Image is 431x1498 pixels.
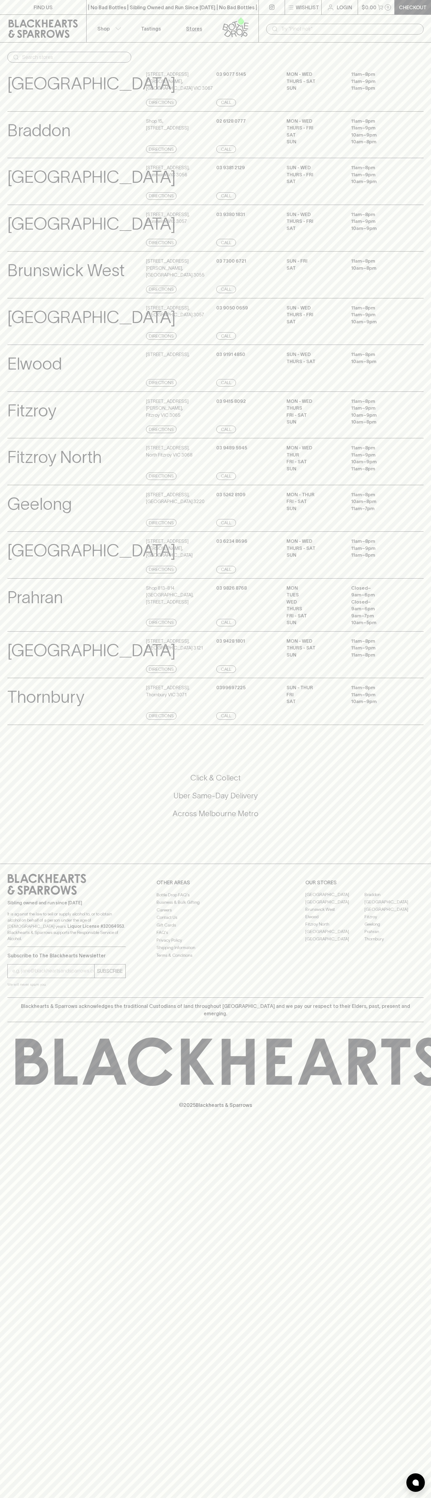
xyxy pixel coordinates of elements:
p: [STREET_ADDRESS][PERSON_NAME] , [GEOGRAPHIC_DATA] VIC 3067 [146,71,215,92]
p: THURS - FRI [287,311,342,318]
p: SUN - WED [287,351,342,358]
p: FIND US [34,4,53,11]
p: MON - WED [287,444,342,452]
p: 03 9050 0659 [216,305,248,312]
a: Call [216,286,236,293]
a: Directions [146,519,177,526]
a: Elwood [305,913,364,921]
a: Fitzroy [364,913,424,921]
a: Call [216,665,236,673]
p: MON [287,585,342,592]
p: MON - THUR [287,491,342,498]
p: THURS [287,405,342,412]
p: 03 5242 8109 [216,491,246,498]
p: 11am – 8pm [351,552,407,559]
p: 11am – 9pm [351,125,407,132]
p: SAT [287,132,342,139]
p: THURS [287,605,342,612]
p: Subscribe to The Blackhearts Newsletter [7,952,126,959]
p: 03 9191 4850 [216,351,245,358]
p: Closed – [351,585,407,592]
p: Blackhearts & Sparrows acknowledges the traditional Custodians of land throughout [GEOGRAPHIC_DAT... [12,1002,419,1017]
a: Call [216,473,236,480]
p: MON - WED [287,71,342,78]
p: 11am – 9pm [351,545,407,552]
p: Stores [186,25,202,32]
p: 03 9077 5145 [216,71,246,78]
p: THURS - SAT [287,358,342,365]
p: 9am – 6pm [351,591,407,599]
p: SUN [287,419,342,426]
a: Directions [146,239,177,246]
h5: Click & Collect [7,773,424,783]
p: 11am – 8pm [351,638,407,645]
p: SUN [287,619,342,626]
p: 9am – 6pm [351,605,407,612]
a: [GEOGRAPHIC_DATA] [305,891,364,898]
p: 11am – 8pm [351,305,407,312]
p: Shop [97,25,110,32]
p: [STREET_ADDRESS][PERSON_NAME] , [GEOGRAPHIC_DATA] [146,538,215,559]
p: 03 7300 6721 [216,258,246,265]
a: Business & Bulk Gifting [157,899,275,906]
p: 10am – 9pm [351,178,407,185]
p: [GEOGRAPHIC_DATA] [7,71,176,96]
p: 10am – 8pm [351,138,407,145]
a: Directions [146,473,177,480]
p: FRI - SAT [287,412,342,419]
p: 11am – 8pm [351,164,407,171]
p: Sun - Thur [287,684,342,691]
a: Call [216,426,236,433]
p: [STREET_ADDRESS][PERSON_NAME] , Fitzroy VIC 3065 [146,398,215,419]
p: 11am – 9pm [351,452,407,459]
p: 10am – 9pm [351,132,407,139]
p: 10am – 9pm [351,412,407,419]
p: 11am – 8pm [351,71,407,78]
a: Fitzroy North [305,921,364,928]
a: Directions [146,379,177,387]
p: Sat [287,698,342,705]
p: [STREET_ADDRESS] , [146,351,189,358]
p: 10am – 8pm [351,498,407,505]
p: 10am – 5pm [351,619,407,626]
p: 11am – 9pm [351,645,407,652]
h5: Uber Same-Day Delivery [7,791,424,801]
a: Call [216,239,236,246]
a: Directions [146,712,177,720]
button: Shop [87,15,130,42]
a: Call [216,619,236,626]
p: FRI - SAT [287,498,342,505]
p: We will never spam you [7,981,126,988]
a: Call [216,332,236,340]
p: 10am – 9pm [351,318,407,325]
p: SAT [287,225,342,232]
p: Checkout [399,4,427,11]
p: 10am – 9pm [351,458,407,465]
p: Elwood [7,351,62,377]
p: FRI - SAT [287,458,342,465]
p: SUN [287,465,342,473]
a: Braddon [364,891,424,898]
a: Call [216,145,236,153]
p: SUN [287,85,342,92]
a: Directions [146,619,177,626]
p: 11am – 8pm [351,258,407,265]
input: Search stores [22,52,126,62]
p: [GEOGRAPHIC_DATA] [7,211,176,237]
p: 02 6128 0777 [216,118,246,125]
p: OUR STORES [305,879,424,886]
p: Thornbury [7,684,84,710]
p: 11am – 8pm [351,491,407,498]
p: Closed – [351,599,407,606]
p: Geelong [7,491,72,517]
p: SAT [287,178,342,185]
p: SUN [287,652,342,659]
p: SAT [287,265,342,272]
p: It is against the law to sell or supply alcohol to, or to obtain alcohol on behalf of a person un... [7,911,126,942]
a: Geelong [364,921,424,928]
p: 10am – 9pm [351,225,407,232]
a: Careers [157,906,275,914]
a: Terms & Conditions [157,952,275,959]
p: THURS - SAT [287,545,342,552]
a: Directions [146,192,177,200]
